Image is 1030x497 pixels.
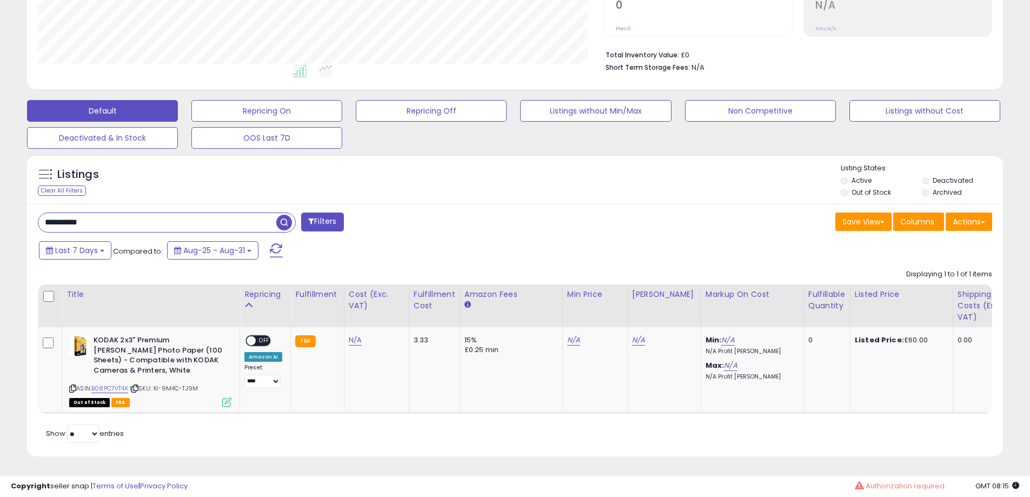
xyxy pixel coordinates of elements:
[464,345,554,355] div: £0.25 min
[256,336,273,346] span: OFF
[57,167,99,182] h5: Listings
[616,25,631,32] small: Prev: 0
[893,213,944,231] button: Columns
[38,185,86,196] div: Clear All Filters
[356,100,507,122] button: Repricing Off
[906,269,992,280] div: Displaying 1 to 1 of 1 items
[91,384,128,393] a: B08PC7VT4K
[855,289,948,300] div: Listed Price
[958,289,1013,323] div: Shipping Costs (Exc. VAT)
[567,335,580,346] a: N/A
[852,176,872,185] label: Active
[414,335,451,345] div: 3.33
[191,127,342,149] button: OOS Last 7D
[849,100,1000,122] button: Listings without Cost
[183,245,245,256] span: Aug-25 - Aug-31
[27,100,178,122] button: Default
[69,335,91,357] img: 41FAlNWLcEL._SL40_.jpg
[866,481,945,491] span: Authorization required
[958,335,1009,345] div: 0.00
[606,48,984,61] li: £0
[55,245,98,256] span: Last 7 Days
[933,188,962,197] label: Archived
[706,360,725,370] b: Max:
[975,481,1019,491] span: 2025-09-10 08:15 GMT
[815,25,836,32] small: Prev: N/A
[724,360,737,371] a: N/A
[295,335,315,347] small: FBA
[835,213,892,231] button: Save View
[244,352,282,362] div: Amazon AI
[191,100,342,122] button: Repricing On
[244,289,286,300] div: Repricing
[685,100,836,122] button: Non Competitive
[808,335,842,345] div: 0
[841,163,1003,174] p: Listing States:
[27,127,178,149] button: Deactivated & In Stock
[349,289,404,312] div: Cost (Exc. VAT)
[606,63,690,72] b: Short Term Storage Fees:
[855,335,945,345] div: £60.00
[67,289,235,300] div: Title
[414,289,455,312] div: Fulfillment Cost
[706,289,799,300] div: Markup on Cost
[69,335,231,406] div: ASIN:
[632,289,696,300] div: [PERSON_NAME]
[706,348,795,355] p: N/A Profit [PERSON_NAME]
[464,300,471,310] small: Amazon Fees.
[692,62,705,72] span: N/A
[606,50,679,59] b: Total Inventory Value:
[464,335,554,345] div: 15%
[92,481,138,491] a: Terms of Use
[301,213,343,231] button: Filters
[39,241,111,260] button: Last 7 Days
[520,100,671,122] button: Listings without Min/Max
[632,335,645,346] a: N/A
[69,398,110,407] span: All listings that are currently out of stock and unavailable for purchase on Amazon
[140,481,188,491] a: Privacy Policy
[706,335,722,345] b: Min:
[852,188,891,197] label: Out of Stock
[349,335,362,346] a: N/A
[721,335,734,346] a: N/A
[244,364,282,388] div: Preset:
[701,284,803,327] th: The percentage added to the cost of goods (COGS) that forms the calculator for Min & Max prices.
[11,481,50,491] strong: Copyright
[295,289,339,300] div: Fulfillment
[567,289,623,300] div: Min Price
[46,428,124,439] span: Show: entries
[946,213,992,231] button: Actions
[855,335,904,345] b: Listed Price:
[464,289,558,300] div: Amazon Fees
[130,384,198,393] span: | SKU: XI-9M4C-TJ9M
[11,481,188,492] div: seller snap | |
[167,241,258,260] button: Aug-25 - Aug-31
[706,373,795,381] p: N/A Profit [PERSON_NAME]
[113,246,163,256] span: Compared to:
[933,176,973,185] label: Deactivated
[900,216,934,227] span: Columns
[94,335,225,378] b: KODAK 2x3" Premium [PERSON_NAME] Photo Paper (100 Sheets) - Compatible with KODAK Cameras & Print...
[111,398,130,407] span: FBA
[808,289,846,312] div: Fulfillable Quantity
